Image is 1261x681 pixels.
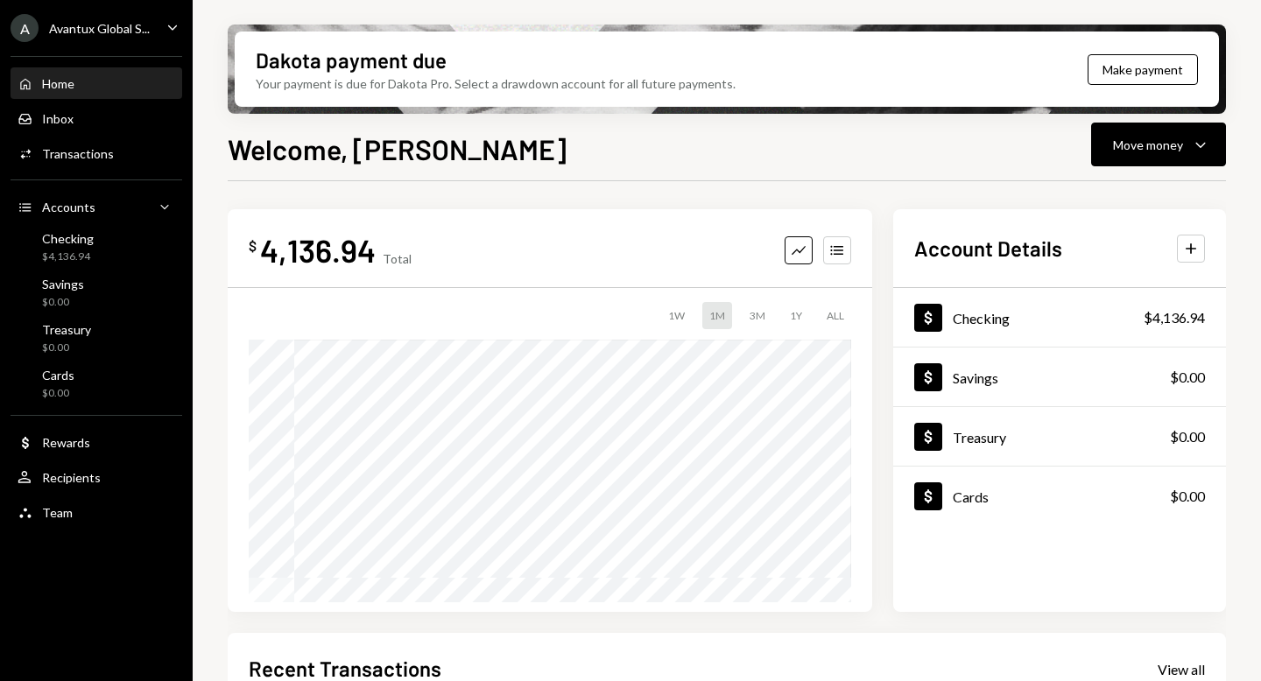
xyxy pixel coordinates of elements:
div: 1Y [783,302,809,329]
div: Checking [42,231,94,246]
div: Treasury [42,322,91,337]
a: Treasury$0.00 [11,317,182,359]
div: 4,136.94 [260,230,376,270]
div: Cards [42,368,74,383]
div: Your payment is due for Dakota Pro. Select a drawdown account for all future payments. [256,74,736,93]
button: Make payment [1088,54,1198,85]
div: Avantux Global S... [49,21,150,36]
a: Inbox [11,102,182,134]
a: Checking$4,136.94 [893,288,1226,347]
a: Cards$0.00 [893,467,1226,525]
div: 1M [702,302,732,329]
a: Transactions [11,137,182,169]
h1: Welcome, [PERSON_NAME] [228,131,567,166]
a: Savings$0.00 [893,348,1226,406]
a: Treasury$0.00 [893,407,1226,466]
div: Total [383,251,412,266]
a: Savings$0.00 [11,271,182,313]
div: 1W [661,302,692,329]
div: $0.00 [1170,367,1205,388]
div: $0.00 [42,386,74,401]
div: Team [42,505,73,520]
div: Move money [1113,136,1183,154]
div: $0.00 [1170,426,1205,447]
div: Checking [953,310,1010,326]
a: Rewards [11,426,182,458]
div: Inbox [42,111,74,126]
div: $4,136.94 [1144,307,1205,328]
div: 3M [743,302,772,329]
div: View all [1158,661,1205,678]
div: Home [42,76,74,91]
div: Rewards [42,435,90,450]
a: Team [11,496,182,528]
a: Recipients [11,461,182,493]
div: Savings [953,369,998,386]
div: Accounts [42,200,95,214]
h2: Account Details [914,234,1062,263]
a: Cards$0.00 [11,362,182,404]
div: $0.00 [42,340,91,355]
button: Move money [1091,123,1226,166]
div: A [11,14,39,42]
a: View all [1158,659,1205,678]
div: $ [249,237,257,255]
a: Checking$4,136.94 [11,226,182,268]
div: $0.00 [1170,486,1205,507]
div: Cards [953,488,989,505]
a: Accounts [11,191,182,222]
div: $0.00 [42,295,84,310]
div: Recipients [42,470,101,485]
div: ALL [820,302,851,329]
div: $4,136.94 [42,249,94,264]
a: Home [11,67,182,99]
div: Transactions [42,146,114,161]
div: Dakota payment due [256,46,447,74]
div: Savings [42,277,84,291]
div: Treasury [953,429,1006,446]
